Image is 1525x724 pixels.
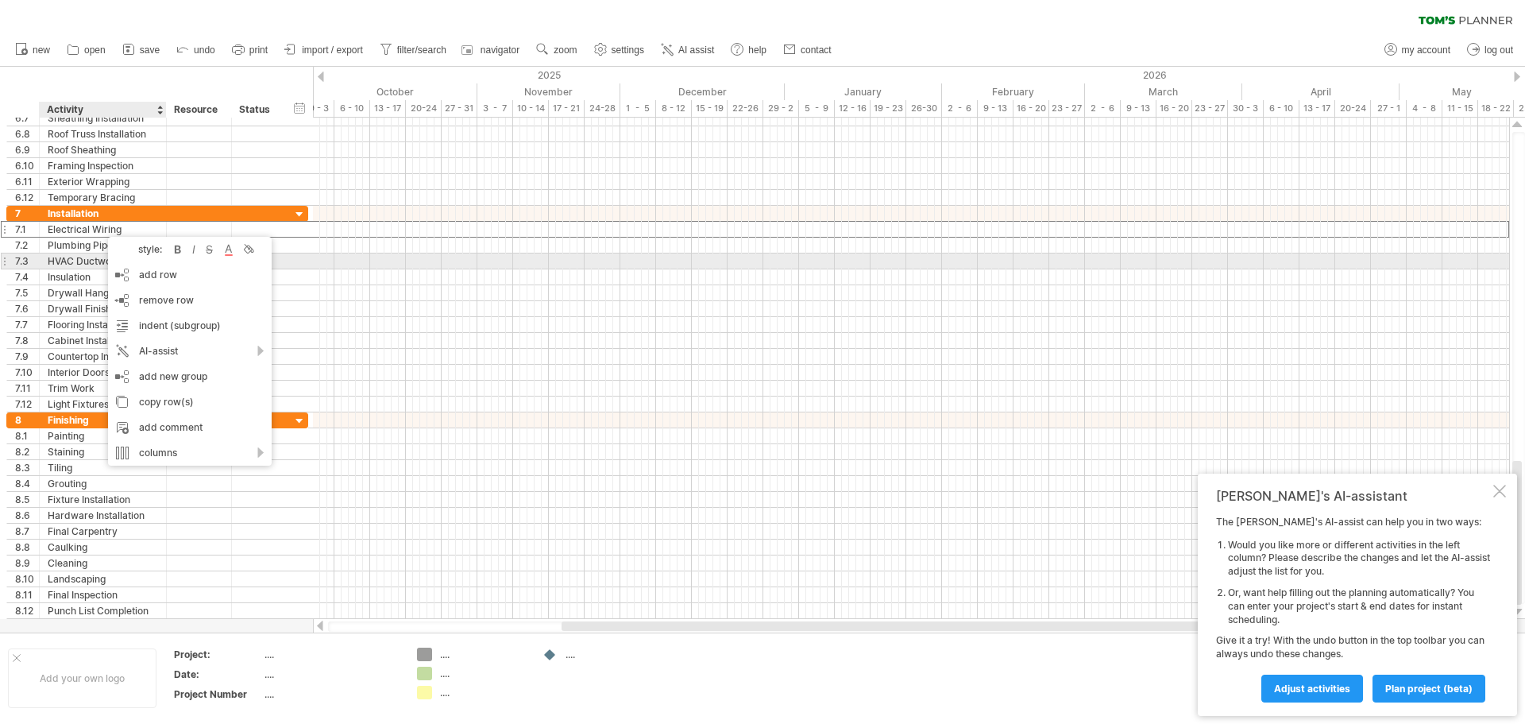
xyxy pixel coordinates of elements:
div: Drywall Finishing [48,301,158,316]
div: 18 - 22 [1478,100,1514,117]
div: 7.8 [15,333,39,348]
div: 7.2 [15,238,39,253]
div: Exterior Wrapping [48,174,158,189]
div: February 2026 [942,83,1085,100]
div: 17 - 21 [549,100,585,117]
div: 8.5 [15,492,39,507]
div: Installation [48,206,158,221]
div: add row [108,262,272,288]
div: 7 [15,206,39,221]
div: 13 - 17 [1299,100,1335,117]
div: Grouting [48,476,158,491]
div: Electrical Wiring [48,222,158,237]
span: help [748,45,766,56]
div: .... [566,648,652,661]
div: 20-24 [1335,100,1371,117]
div: .... [440,686,527,699]
div: Drywall Hanging [48,285,158,300]
div: 6.9 [15,142,39,157]
div: Trim Work [48,381,158,396]
div: 24-28 [585,100,620,117]
div: Insulation [48,269,158,285]
div: Project: [174,648,261,661]
span: plan project (beta) [1385,683,1473,695]
div: Resource [174,102,222,118]
span: my account [1402,45,1450,56]
a: filter/search [376,40,451,60]
div: Project Number [174,687,261,701]
div: March 2026 [1085,83,1242,100]
div: Final Inspection [48,587,158,602]
a: settings [590,40,649,60]
span: settings [612,45,644,56]
div: Landscaping [48,571,158,587]
a: Adjust activities [1261,675,1363,703]
div: 23 - 27 [1192,100,1228,117]
div: 7.6 [15,301,39,316]
div: .... [440,667,527,680]
div: 8.3 [15,460,39,475]
a: new [11,40,55,60]
div: December 2025 [620,83,785,100]
div: 7.10 [15,365,39,380]
span: save [140,45,160,56]
div: April 2026 [1242,83,1400,100]
div: October 2025 [313,83,477,100]
span: import / export [302,45,363,56]
div: 6.12 [15,190,39,205]
div: 6 - 10 [1264,100,1299,117]
div: Interior Doors [48,365,158,380]
div: 7.11 [15,381,39,396]
div: .... [264,687,398,701]
a: log out [1463,40,1518,60]
div: columns [108,440,272,466]
div: 8.11 [15,587,39,602]
div: .... [264,668,398,681]
div: Cleaning [48,556,158,571]
div: 29 - 2 [763,100,799,117]
div: 7.1 [15,222,39,237]
div: 8.7 [15,524,39,539]
div: 16 - 20 [1013,100,1049,117]
div: 9 - 13 [1121,100,1156,117]
div: 7.7 [15,317,39,332]
div: Plumbing Pipes [48,238,158,253]
div: 9 - 13 [978,100,1013,117]
li: Would you like more or different activities in the left column? Please describe the changes and l... [1228,539,1490,579]
div: 11 - 15 [1442,100,1478,117]
div: 8.8 [15,540,39,555]
div: 2 - 6 [942,100,978,117]
div: Cabinet Installation [48,333,158,348]
div: Flooring Installation [48,317,158,332]
div: Date: [174,668,261,681]
span: contact [801,45,832,56]
div: 6.8 [15,126,39,141]
div: 6 - 10 [334,100,370,117]
div: 6.7 [15,110,39,126]
li: Or, want help filling out the planning automatically? You can enter your project's start & end da... [1228,587,1490,626]
div: November 2025 [477,83,620,100]
div: 8.12 [15,603,39,618]
span: remove row [139,294,194,306]
span: new [33,45,50,56]
div: 12 - 16 [835,100,871,117]
span: Adjust activities [1274,683,1350,695]
div: Fixture Installation [48,492,158,507]
div: 8 [15,412,39,428]
div: 27 - 31 [442,100,477,117]
a: zoom [532,40,581,60]
div: indent (subgroup) [108,313,272,339]
a: AI assist [657,40,719,60]
div: add comment [108,415,272,440]
div: copy row(s) [108,389,272,415]
div: Staining [48,444,158,459]
div: Sheathing Installation [48,110,158,126]
div: 22-26 [728,100,763,117]
a: my account [1380,40,1455,60]
div: 29 - 3 [299,100,334,117]
div: 8.2 [15,444,39,459]
div: 23 - 27 [1049,100,1085,117]
div: 10 - 14 [513,100,549,117]
div: add new group [108,364,272,389]
span: open [84,45,106,56]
